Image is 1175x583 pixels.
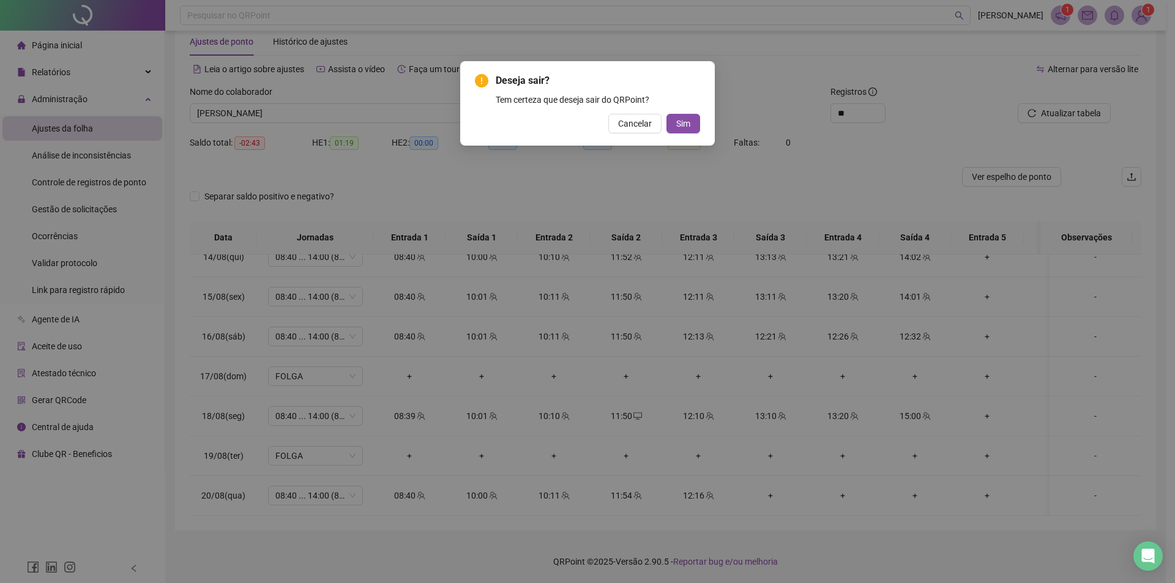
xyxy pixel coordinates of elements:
span: exclamation-circle [475,74,488,87]
div: Tem certeza que deseja sair do QRPoint? [496,93,700,106]
span: Cancelar [618,117,652,130]
span: Deseja sair? [496,73,700,88]
span: Sim [676,117,690,130]
button: Sim [666,114,700,133]
button: Cancelar [608,114,662,133]
div: Open Intercom Messenger [1133,541,1163,571]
